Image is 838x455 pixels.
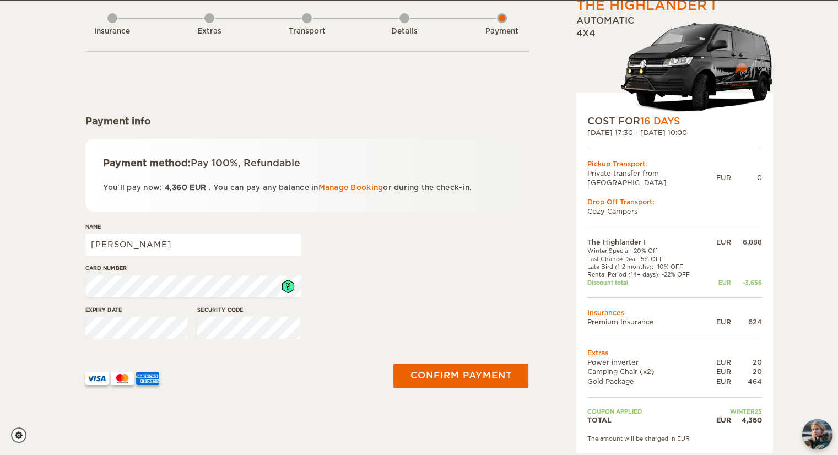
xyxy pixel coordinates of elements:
[587,159,762,169] div: Pickup Transport:
[802,419,832,449] img: Freyja at Cozy Campers
[731,377,762,386] div: 464
[587,435,762,442] div: The amount will be charged in EUR
[731,237,762,247] div: 6,888
[587,128,762,137] div: [DATE] 17:30 - [DATE] 10:00
[708,377,731,386] div: EUR
[640,116,680,127] span: 16 Days
[731,173,762,182] div: 0
[103,181,511,194] p: You'll pay now: . You can pay any balance in or during the check-in.
[731,279,762,286] div: -3,656
[103,156,511,170] div: Payment method:
[85,115,529,128] div: Payment info
[587,317,708,327] td: Premium Insurance
[85,306,188,314] label: Expiry date
[85,264,301,272] label: Card number
[318,183,383,192] a: Manage Booking
[587,367,708,376] td: Camping Chair (x2)
[587,408,708,415] td: Coupon applied
[708,415,731,425] div: EUR
[136,372,159,385] img: AMEX
[587,255,708,263] td: Last Chance Deal -5% OFF
[731,317,762,327] div: 624
[11,427,34,443] a: Cookie settings
[165,183,187,192] span: 4,360
[731,415,762,425] div: 4,360
[708,408,762,415] td: WINTER25
[576,15,773,115] div: Automatic 4x4
[587,279,708,286] td: Discount total
[587,263,708,270] td: Late Bird (1-2 months): -10% OFF
[472,26,532,37] div: Payment
[393,364,528,388] button: Confirm payment
[587,415,708,425] td: TOTAL
[587,115,762,128] div: COST FOR
[587,357,708,367] td: Power inverter
[731,367,762,376] div: 20
[85,372,109,385] img: VISA
[708,317,731,327] div: EUR
[716,173,731,182] div: EUR
[708,279,731,286] div: EUR
[587,308,762,317] td: Insurances
[587,247,708,254] td: Winter Special -20% Off
[708,357,731,367] div: EUR
[587,197,762,207] div: Drop Off Transport:
[277,26,337,37] div: Transport
[587,237,708,247] td: The Highlander I
[731,357,762,367] div: 20
[587,377,708,386] td: Gold Package
[111,372,134,385] img: mastercard
[179,26,240,37] div: Extras
[708,367,731,376] div: EUR
[802,419,832,449] button: chat-button
[190,183,206,192] span: EUR
[587,270,708,278] td: Rental Period (14+ days): -22% OFF
[708,237,731,247] div: EUR
[587,169,716,187] td: Private transfer from [GEOGRAPHIC_DATA]
[197,306,300,314] label: Security code
[85,223,301,231] label: Name
[587,348,762,357] td: Extras
[374,26,435,37] div: Details
[587,207,762,216] td: Cozy Campers
[191,158,300,169] span: Pay 100%, Refundable
[620,18,773,115] img: stor-stuttur-old-new-5.png
[82,26,143,37] div: Insurance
